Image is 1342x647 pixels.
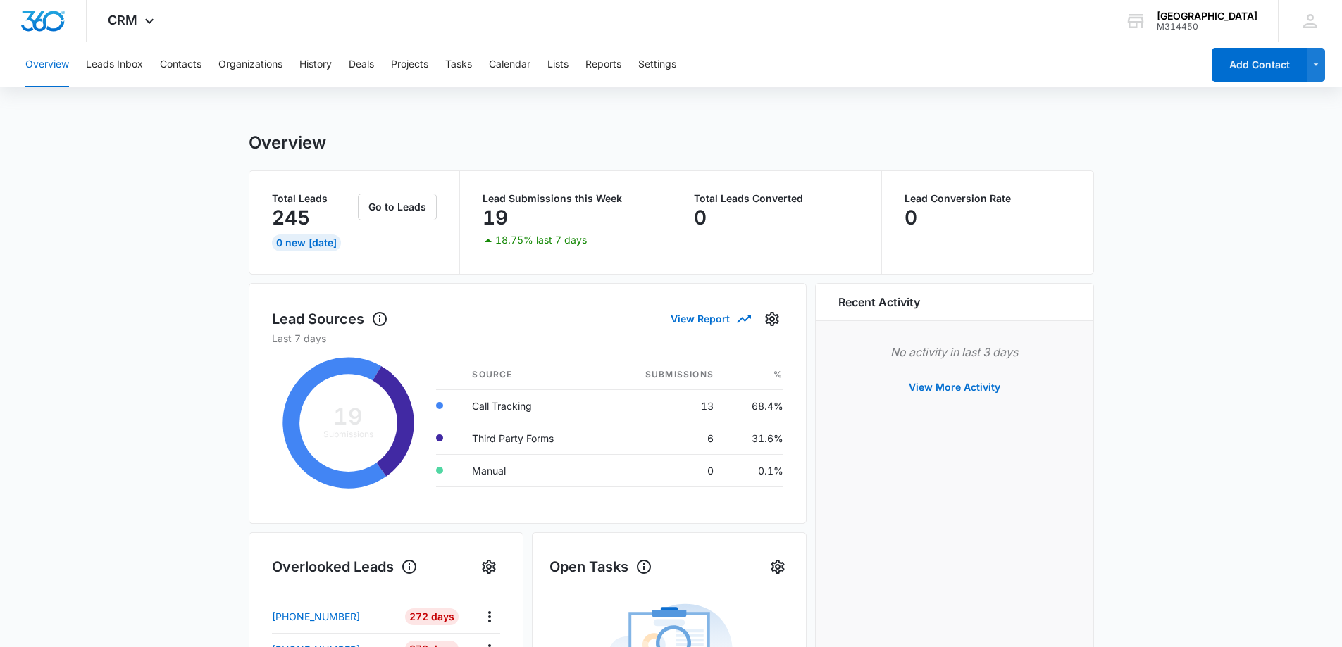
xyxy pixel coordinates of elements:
button: Leads Inbox [86,42,143,87]
th: Submissions [602,360,725,390]
td: 13 [602,389,725,422]
button: Settings [761,308,783,330]
a: Go to Leads [358,201,437,213]
h1: Overview [249,132,326,153]
a: [PHONE_NUMBER] [272,609,395,624]
button: Organizations [218,42,282,87]
button: Contacts [160,42,201,87]
button: Actions [478,605,500,627]
p: [PHONE_NUMBER] [272,609,360,624]
p: No activity in last 3 days [838,344,1071,360]
h1: Lead Sources [272,308,388,329]
button: Settings [478,555,500,578]
p: 18.75% last 7 days [495,235,587,245]
button: Projects [391,42,428,87]
th: Source [461,360,602,390]
button: Settings [638,42,676,87]
p: Lead Submissions this Week [483,194,648,203]
button: Go to Leads [358,194,437,220]
div: account name [1157,11,1257,22]
p: 245 [272,206,310,229]
p: Total Leads Converted [694,194,859,203]
button: Reports [585,42,621,87]
button: Overview [25,42,69,87]
p: 19 [483,206,508,229]
button: View Report [671,306,750,331]
td: 6 [602,422,725,454]
h1: Overlooked Leads [272,556,418,577]
p: Last 7 days [272,331,783,346]
button: Tasks [445,42,472,87]
td: 68.4% [725,389,783,422]
button: View More Activity [895,370,1014,404]
p: Total Leads [272,194,356,203]
button: Lists [547,42,569,87]
div: 0 New [DATE] [272,234,341,251]
td: Manual [461,454,602,486]
div: account id [1157,22,1257,32]
button: Calendar [489,42,530,87]
button: Settings [766,555,789,578]
h1: Open Tasks [549,556,652,577]
p: Lead Conversion Rate [905,194,1071,203]
td: 31.6% [725,422,783,454]
td: Call Tracking [461,389,602,422]
div: 272 Days [405,608,459,625]
button: Deals [349,42,374,87]
td: Third Party Forms [461,422,602,454]
span: CRM [108,13,137,27]
p: 0 [694,206,707,229]
button: Add Contact [1212,48,1307,82]
h6: Recent Activity [838,294,920,310]
td: 0.1% [725,454,783,486]
td: 0 [602,454,725,486]
th: % [725,360,783,390]
button: History [299,42,332,87]
p: 0 [905,206,917,229]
